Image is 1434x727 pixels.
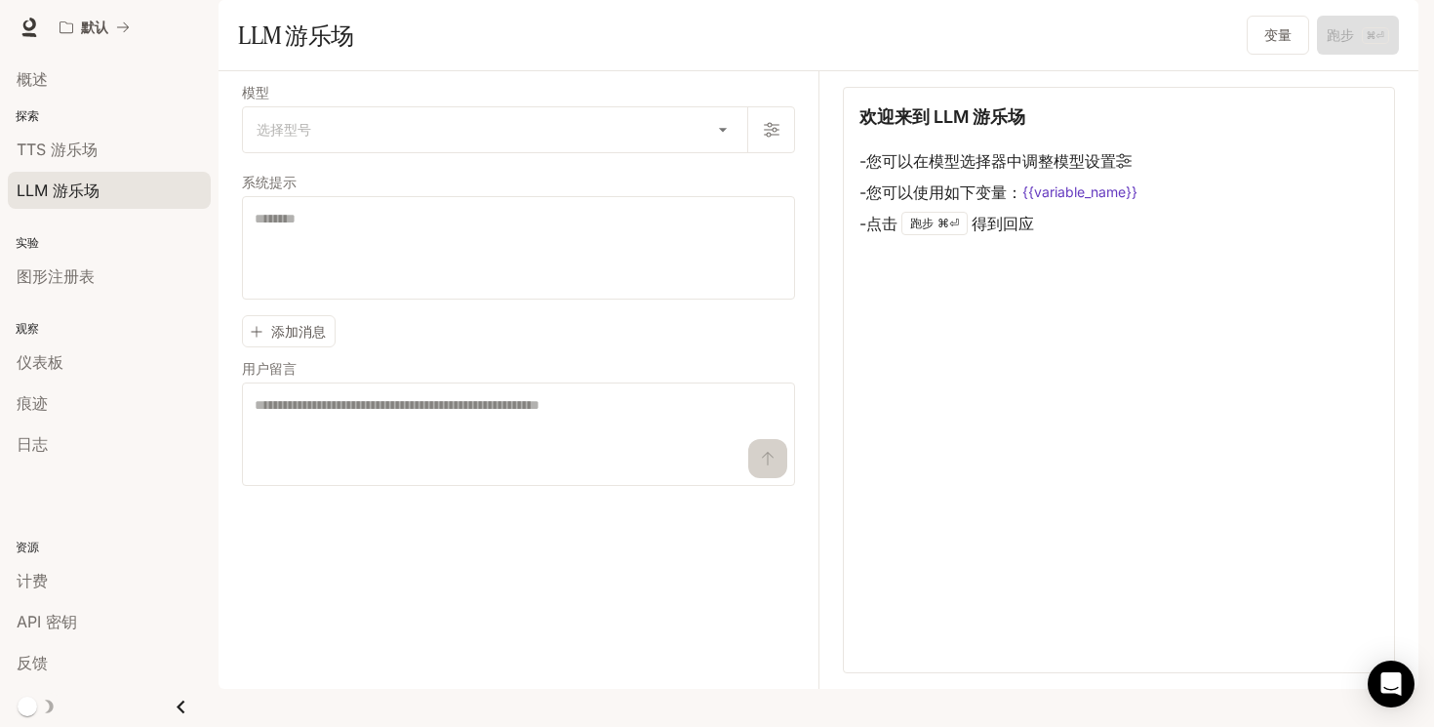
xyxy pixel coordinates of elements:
[866,182,1022,202] font: 您可以使用如下变量：
[1368,661,1414,707] div: 打开 Intercom Messenger
[51,8,139,47] button: 所有工作区
[859,214,866,233] font: -
[242,174,297,190] font: 系统提示
[257,121,311,138] font: 选择型号
[859,106,1025,127] font: 欢迎来到 LLM 游乐场
[937,217,959,230] font: ⌘⏎
[81,19,108,35] font: 默认
[238,20,354,50] font: LLM 游乐场
[243,107,747,152] div: 选择型号
[859,151,866,171] font: -
[859,182,866,202] font: -
[1264,26,1292,43] font: 变量
[1247,16,1309,55] button: 变量
[910,216,934,230] font: 跑步
[242,84,269,101] font: 模型
[242,315,336,347] button: 添加消息
[866,151,1116,171] font: 您可以在模型选择器中调整模型设置
[866,214,897,233] font: 点击
[271,323,326,340] font: 添加消息
[972,214,1034,233] font: 得到回应
[242,360,297,377] font: 用户留言
[1022,182,1137,202] code: {{variable_name}}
